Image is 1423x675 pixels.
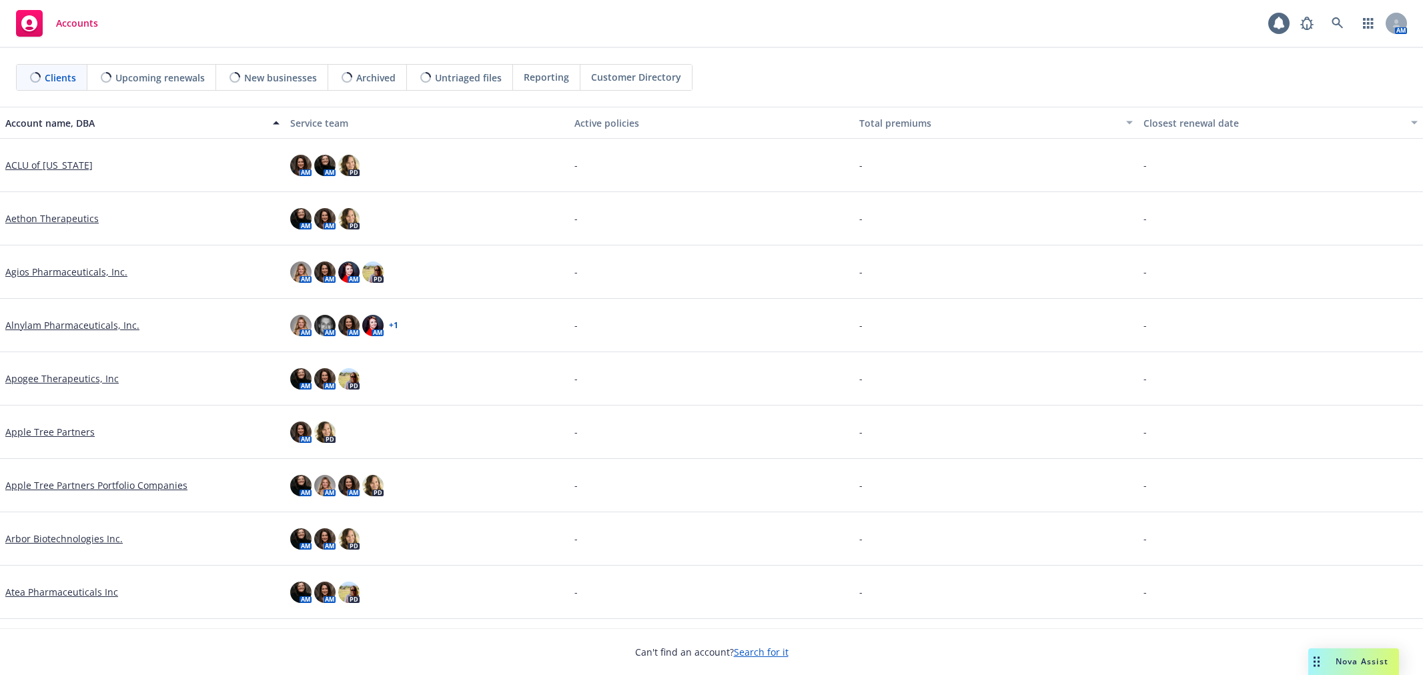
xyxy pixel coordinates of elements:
button: Active policies [569,107,854,139]
img: photo [362,261,384,283]
a: Switch app [1355,10,1382,37]
span: - [574,265,578,279]
span: - [859,478,863,492]
span: Customer Directory [591,70,681,84]
img: photo [314,368,336,390]
span: - [574,372,578,386]
img: photo [314,528,336,550]
a: Apple Tree Partners Portfolio Companies [5,478,187,492]
button: Nova Assist [1308,648,1399,675]
span: Can't find an account? [635,645,789,659]
span: - [859,372,863,386]
img: photo [338,475,360,496]
span: - [859,425,863,439]
a: Apple Tree Partners [5,425,95,439]
img: photo [314,475,336,496]
span: - [1143,425,1147,439]
span: - [859,265,863,279]
a: Accounts [11,5,103,42]
span: - [1143,585,1147,599]
img: photo [338,261,360,283]
img: photo [314,261,336,283]
a: Aethon Therapeutics [5,211,99,225]
img: photo [314,422,336,443]
span: - [574,585,578,599]
img: photo [290,155,312,176]
img: photo [338,582,360,603]
img: photo [290,422,312,443]
span: Reporting [524,70,569,84]
span: - [1143,158,1147,172]
img: photo [314,155,336,176]
img: photo [314,582,336,603]
span: - [1143,372,1147,386]
span: - [574,532,578,546]
span: - [574,158,578,172]
span: - [859,318,863,332]
span: - [574,478,578,492]
span: Nova Assist [1336,656,1388,667]
button: Service team [285,107,570,139]
img: photo [338,208,360,229]
img: photo [338,315,360,336]
img: photo [362,315,384,336]
span: - [859,585,863,599]
span: - [1143,211,1147,225]
span: Upcoming renewals [115,71,205,85]
img: photo [290,475,312,496]
button: Closest renewal date [1138,107,1423,139]
a: Apogee Therapeutics, Inc [5,372,119,386]
button: Total premiums [854,107,1139,139]
a: Arbor Biotechnologies Inc. [5,532,123,546]
img: photo [290,582,312,603]
span: - [859,532,863,546]
a: Alnylam Pharmaceuticals, Inc. [5,318,139,332]
div: Total premiums [859,116,1119,130]
span: - [1143,265,1147,279]
span: Accounts [56,18,98,29]
img: photo [338,155,360,176]
span: - [859,211,863,225]
img: photo [338,528,360,550]
img: photo [290,368,312,390]
a: Atea Pharmaceuticals Inc [5,585,118,599]
div: Active policies [574,116,849,130]
img: photo [338,368,360,390]
span: - [1143,478,1147,492]
span: - [859,158,863,172]
span: New businesses [244,71,317,85]
span: Archived [356,71,396,85]
span: - [574,425,578,439]
img: photo [290,315,312,336]
div: Service team [290,116,564,130]
img: photo [290,528,312,550]
span: - [1143,318,1147,332]
span: - [1143,532,1147,546]
a: ACLU of [US_STATE] [5,158,93,172]
a: + 1 [389,321,398,329]
span: Clients [45,71,76,85]
div: Account name, DBA [5,116,265,130]
span: Untriaged files [435,71,502,85]
a: Report a Bug [1294,10,1320,37]
img: photo [290,208,312,229]
img: photo [314,208,336,229]
img: photo [362,475,384,496]
span: - [574,318,578,332]
div: Drag to move [1308,648,1325,675]
a: Search for it [734,646,789,658]
div: Closest renewal date [1143,116,1403,130]
a: Agios Pharmaceuticals, Inc. [5,265,127,279]
span: - [574,211,578,225]
img: photo [314,315,336,336]
a: Search [1324,10,1351,37]
img: photo [290,261,312,283]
